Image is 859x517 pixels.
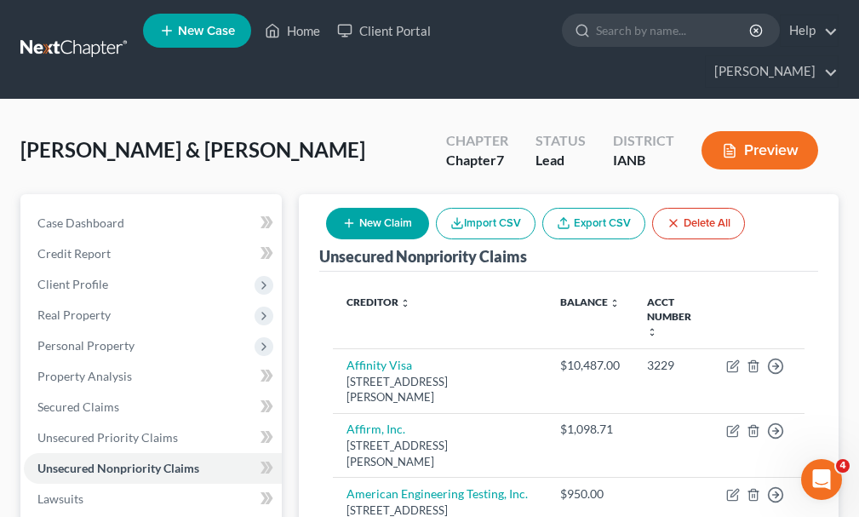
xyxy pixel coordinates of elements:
[37,461,199,475] span: Unsecured Nonpriority Claims
[37,277,108,291] span: Client Profile
[346,374,533,405] div: [STREET_ADDRESS][PERSON_NAME]
[326,208,429,239] button: New Claim
[346,296,410,308] a: Creditor unfold_more
[596,14,752,46] input: Search by name...
[256,15,329,46] a: Home
[781,15,838,46] a: Help
[346,358,412,372] a: Affinity Visa
[37,491,83,506] span: Lawsuits
[24,422,282,453] a: Unsecured Priority Claims
[560,357,620,374] div: $10,487.00
[613,151,674,170] div: IANB
[319,246,527,267] div: Unsecured Nonpriority Claims
[37,338,135,353] span: Personal Property
[37,430,178,445] span: Unsecured Priority Claims
[446,131,508,151] div: Chapter
[37,307,111,322] span: Real Property
[24,392,282,422] a: Secured Claims
[24,238,282,269] a: Credit Report
[346,486,528,501] a: American Engineering Testing, Inc.
[702,131,818,169] button: Preview
[836,459,850,473] span: 4
[37,215,124,230] span: Case Dashboard
[20,137,365,162] span: [PERSON_NAME] & [PERSON_NAME]
[24,361,282,392] a: Property Analysis
[400,298,410,308] i: unfold_more
[178,25,235,37] span: New Case
[24,208,282,238] a: Case Dashboard
[535,151,586,170] div: Lead
[496,152,504,168] span: 7
[37,399,119,414] span: Secured Claims
[647,296,691,337] a: Acct Number unfold_more
[446,151,508,170] div: Chapter
[37,369,132,383] span: Property Analysis
[560,296,620,308] a: Balance unfold_more
[610,298,620,308] i: unfold_more
[560,421,620,438] div: $1,098.71
[801,459,842,500] iframe: Intercom live chat
[24,453,282,484] a: Unsecured Nonpriority Claims
[647,327,657,337] i: unfold_more
[346,422,405,436] a: Affirm, Inc.
[560,485,620,503] div: $950.00
[37,246,111,261] span: Credit Report
[329,15,439,46] a: Client Portal
[436,208,535,239] button: Import CSV
[24,484,282,514] a: Lawsuits
[542,208,645,239] a: Export CSV
[346,438,533,469] div: [STREET_ADDRESS][PERSON_NAME]
[652,208,745,239] button: Delete All
[647,357,699,374] div: 3229
[706,56,838,87] a: [PERSON_NAME]
[613,131,674,151] div: District
[535,131,586,151] div: Status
